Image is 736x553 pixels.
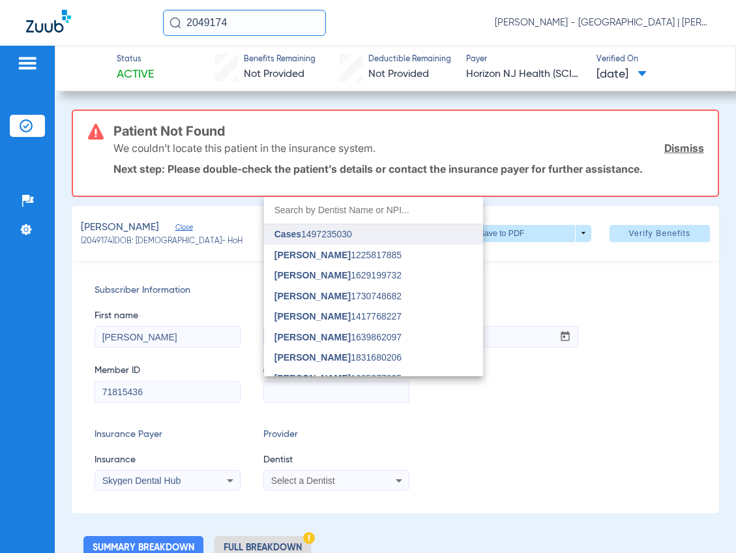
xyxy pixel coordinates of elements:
[274,270,351,280] span: [PERSON_NAME]
[274,312,402,321] span: 1417768227
[671,490,736,553] iframe: Chat Widget
[274,373,351,383] span: [PERSON_NAME]
[274,291,351,301] span: [PERSON_NAME]
[274,250,351,260] span: [PERSON_NAME]
[274,250,402,260] span: 1225817885
[274,291,402,301] span: 1730748682
[274,353,402,362] span: 1831680206
[274,374,402,383] span: 1235377235
[274,333,402,342] span: 1639862097
[274,230,352,239] span: 1497235030
[274,352,351,363] span: [PERSON_NAME]
[274,229,301,239] span: Cases
[274,271,402,280] span: 1629199732
[274,332,351,342] span: [PERSON_NAME]
[274,311,351,321] span: [PERSON_NAME]
[264,197,483,224] input: dropdown search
